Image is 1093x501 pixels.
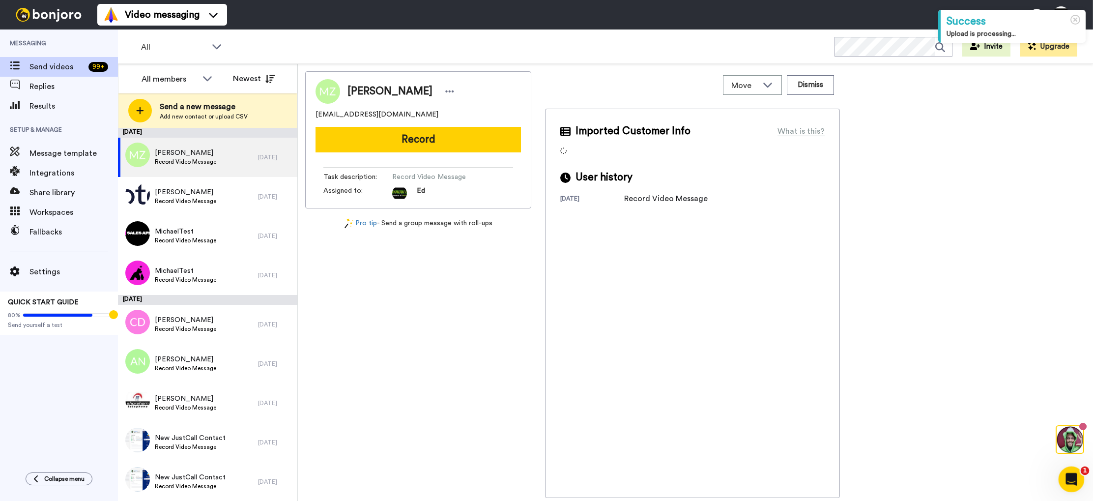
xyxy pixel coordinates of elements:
button: Newest [226,69,282,88]
div: [DATE] [258,153,292,161]
button: Upgrade [1020,37,1077,57]
div: [DATE] [118,128,297,138]
span: QUICK START GUIDE [8,299,79,306]
span: Record Video Message [392,172,486,182]
div: [DATE] [258,193,292,201]
span: [PERSON_NAME] [155,394,216,404]
iframe: Intercom live chat [1059,467,1085,493]
span: Workspaces [29,206,118,218]
img: bj-logo-header-white.svg [12,8,86,22]
img: 50eb92aa-b029-4984-8f49-d317c1e60bf3.jpg [125,388,150,413]
div: - Send a group message with roll-ups [305,218,531,229]
img: an.png [125,349,150,374]
div: Upload is processing... [947,29,1080,39]
span: Collapse menu [44,475,85,483]
span: Record Video Message [155,325,216,333]
span: Record Video Message [155,158,216,166]
span: Assigned to: [323,186,392,201]
div: Success [947,14,1080,29]
button: Invite [962,37,1010,57]
img: Image of Missy Zinszer [316,79,340,104]
div: Tooltip anchor [109,310,118,319]
img: mz.png [125,143,150,167]
span: Record Video Message [155,197,216,205]
img: f9c4d6e2-652d-4ba1-8ac9-6cb603e9fbfb.png [125,182,150,206]
div: [DATE] [258,439,292,446]
div: [DATE] [258,399,292,407]
div: [DATE] [258,271,292,279]
img: 55871a45-0544-4ebd-907d-84bec6bb0974.jpg [125,467,150,492]
div: All members [142,73,198,85]
span: 1 [1081,467,1090,475]
span: [PERSON_NAME] [155,148,216,158]
img: cd.png [125,310,150,334]
img: f970d226-00f7-4256-810c-7d8a49ec30f7.jpg [125,428,150,452]
span: Fallbacks [29,226,118,238]
span: Results [29,100,118,112]
span: Record Video Message [155,482,226,490]
div: [DATE] [258,478,292,486]
span: [PERSON_NAME] [155,315,216,325]
span: Replies [29,81,118,92]
span: [PERSON_NAME] [155,187,216,197]
div: [DATE] [258,232,292,240]
span: Imported Customer Info [575,124,690,139]
span: Integrations [29,167,118,179]
span: [PERSON_NAME] [155,354,216,364]
button: Collapse menu [26,472,92,485]
img: vm-color.svg [103,7,119,23]
span: Video messaging [125,8,200,22]
span: MichaelTest [155,266,216,276]
span: [EMAIL_ADDRESS][DOMAIN_NAME] [316,110,438,119]
span: Share library [29,187,118,199]
button: Dismiss [787,75,834,95]
span: Record Video Message [155,236,216,244]
span: User history [575,170,633,185]
span: New JustCall Contact [155,433,226,443]
div: [DATE] [560,195,624,205]
span: Message template [29,147,118,159]
span: Record Video Message [155,443,226,451]
div: Record Video Message [624,193,708,205]
img: 5ffa5818-6297-4311-aea3-b71de38682cb.png [125,221,150,246]
span: Settings [29,266,118,278]
span: New JustCall Contact [155,472,226,482]
img: 742c10c2-863d-44a6-bb7f-2f63d183e98e-1754845324.jpg [392,186,407,201]
img: 529354f9-b846-4c98-b463-453c7c49a0f8.png [125,261,150,285]
span: Send yourself a test [8,321,110,329]
span: Send videos [29,61,85,73]
span: Task description : [323,172,392,182]
span: Move [731,80,758,91]
span: All [141,41,207,53]
span: 80% [8,311,21,319]
div: 99 + [88,62,108,72]
span: Ed [417,186,425,201]
div: What is this? [777,125,825,137]
img: magic-wand.svg [345,218,353,229]
span: Record Video Message [155,276,216,284]
span: MichaelTest [155,227,216,236]
button: Record [316,127,521,152]
span: Send a new message [160,101,248,113]
div: [DATE] [258,360,292,368]
img: 3183ab3e-59ed-45f6-af1c-10226f767056-1659068401.jpg [1,2,28,29]
span: Record Video Message [155,404,216,412]
span: [PERSON_NAME] [347,84,432,99]
div: [DATE] [258,321,292,328]
div: [DATE] [118,295,297,305]
span: Add new contact or upload CSV [160,113,248,120]
span: Record Video Message [155,364,216,372]
a: Pro tip [345,218,377,229]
